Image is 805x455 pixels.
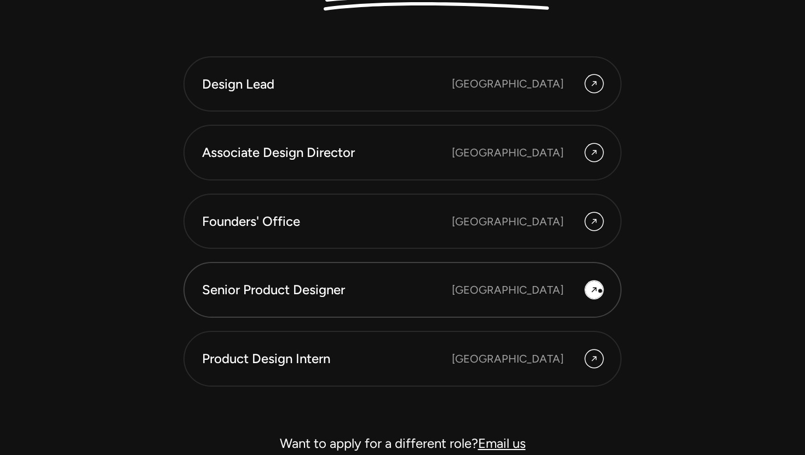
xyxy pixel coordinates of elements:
div: [GEOGRAPHIC_DATA] [452,75,563,92]
div: [GEOGRAPHIC_DATA] [452,213,563,230]
div: [GEOGRAPHIC_DATA] [452,144,563,161]
div: [GEOGRAPHIC_DATA] [452,351,563,367]
a: Senior Product Designer [GEOGRAPHIC_DATA] [183,262,622,318]
a: Associate Design Director [GEOGRAPHIC_DATA] [183,125,622,180]
a: Product Design Intern [GEOGRAPHIC_DATA] [183,331,622,387]
div: Senior Product Designer [202,281,452,299]
div: Product Design Intern [202,349,452,368]
a: Design Lead [GEOGRAPHIC_DATA] [183,56,622,112]
div: Design Lead [202,75,452,94]
a: Email us [478,435,526,451]
a: Founders' Office [GEOGRAPHIC_DATA] [183,194,622,249]
div: Founders' Office [202,212,452,231]
div: Associate Design Director [202,143,452,162]
div: [GEOGRAPHIC_DATA] [452,282,563,298]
